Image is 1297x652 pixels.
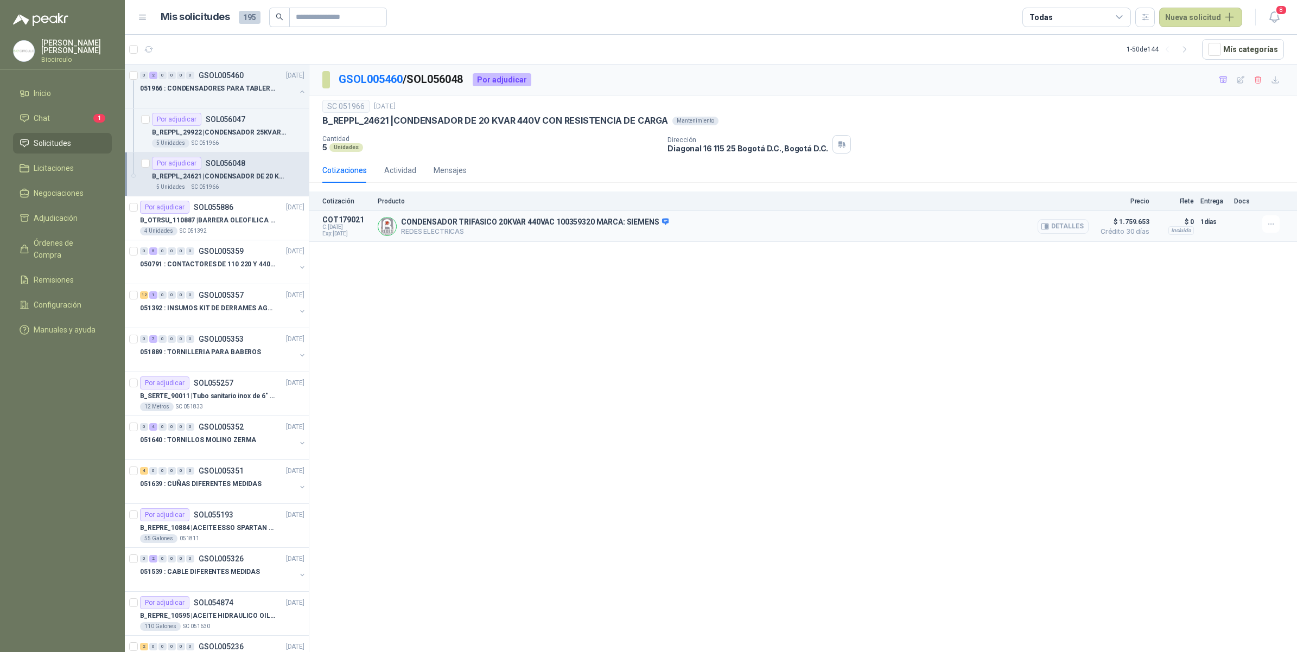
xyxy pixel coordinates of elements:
[149,467,157,475] div: 0
[34,299,81,311] span: Configuración
[140,391,275,401] p: B_SERTE_90011 | Tubo sanitario inox de 6" con ferula
[177,467,185,475] div: 0
[177,643,185,650] div: 0
[322,115,668,126] p: B_REPPL_24621 | CONDENSADOR DE 20 KVAR 440V CON RESISTENCIA DE CARGA
[140,215,275,226] p: B_OTRSU_110887 | BARRERA OLEOFILICA 3" X1.20 MTS IMPORTADO
[199,291,244,299] p: GSOL005357
[206,116,245,123] p: SOL056047
[13,83,112,104] a: Inicio
[158,72,167,79] div: 0
[140,622,181,631] div: 110 Galones
[140,552,307,587] a: 0 2 0 0 0 0 GSOL005326[DATE] 051539 : CABLE DIFERENTES MEDIDAS
[322,224,371,231] span: C: [DATE]
[286,466,304,476] p: [DATE]
[1095,197,1149,205] p: Precio
[168,291,176,299] div: 0
[1095,228,1149,235] span: Crédito 30 días
[186,291,194,299] div: 0
[199,423,244,431] p: GSOL005352
[199,643,244,650] p: GSOL005236
[34,112,50,124] span: Chat
[206,159,245,167] p: SOL056048
[194,379,233,387] p: SOL055257
[140,420,307,455] a: 0 4 0 0 0 0 GSOL005352[DATE] 051640 : TORNILLOS MOLINO ZERMA
[140,523,275,533] p: B_REPRE_10884 | ACEITE ESSO SPARTAN EP 220
[168,555,176,562] div: 0
[186,423,194,431] div: 0
[168,72,176,79] div: 0
[125,108,309,152] a: Por adjudicarSOL056047B_REPPL_29922 |CONDENSADOR 25KVAR 440Vac SIEMENS5 UnidadesSC 051966
[13,13,68,26] img: Logo peakr
[34,187,84,199] span: Negociaciones
[378,197,1089,205] p: Producto
[152,183,189,191] div: 5 Unidades
[13,183,112,203] a: Negociaciones
[140,567,260,577] p: 051539 : CABLE DIFERENTES MEDIDAS
[140,467,148,475] div: 4
[192,139,219,148] p: SC 051966
[152,157,201,170] div: Por adjudicar
[34,162,74,174] span: Licitaciones
[140,402,174,411] div: 12 Metros
[177,72,185,79] div: 0
[140,291,148,299] div: 12
[322,143,327,152] p: 5
[152,171,287,182] p: B_REPPL_24621 | CONDENSADOR DE 20 KVAR 440V CON RESISTENCIA DE CARGA
[1234,197,1256,205] p: Docs
[168,643,176,650] div: 0
[125,152,309,196] a: Por adjudicarSOL056048B_REPPL_24621 |CONDENSADOR DE 20 KVAR 440V CON RESISTENCIA DE CARGA5 Unidad...
[140,376,189,389] div: Por adjudicar
[14,41,34,61] img: Company Logo
[140,247,148,255] div: 0
[1264,8,1284,27] button: 8
[149,291,157,299] div: 1
[401,218,669,227] p: CONDENSADOR TRIFASICO 20KVAR 440VAC 100359320 MARCA: SIEMENS
[168,423,176,431] div: 0
[1095,215,1149,228] span: $ 1.759.653
[149,423,157,431] div: 4
[13,270,112,290] a: Remisiones
[180,534,199,543] p: 051811
[1127,41,1193,58] div: 1 - 50 de 144
[374,101,396,112] p: [DATE]
[140,303,275,314] p: 051392 : INSUMOS KIT DE DERRAMES AGOSTO 2025
[177,335,185,343] div: 0
[401,227,669,235] p: REDES ELECTRICAS
[140,69,307,104] a: 0 2 0 0 0 0 GSOL005460[DATE] 051966 : CONDENSADORES PARA TABLERO PRINCIPAL L1
[286,510,304,520] p: [DATE]
[286,554,304,564] p: [DATE]
[41,39,112,54] p: [PERSON_NAME] [PERSON_NAME]
[140,201,189,214] div: Por adjudicar
[339,73,403,86] a: GSOL005460
[1156,197,1194,205] p: Flete
[286,378,304,388] p: [DATE]
[158,555,167,562] div: 0
[322,100,370,113] div: SC 051966
[168,247,176,255] div: 0
[194,511,233,519] p: SOL055193
[125,504,309,548] a: Por adjudicarSOL055193[DATE] B_REPRE_10884 |ACEITE ESSO SPARTAN EP 22055 Galones051811
[322,135,659,143] p: Cantidad
[152,139,189,148] div: 5 Unidades
[152,127,287,138] p: B_REPPL_29922 | CONDENSADOR 25KVAR 440Vac SIEMENS
[378,218,396,235] img: Company Logo
[199,335,244,343] p: GSOL005353
[140,423,148,431] div: 0
[13,208,112,228] a: Adjudicación
[276,13,283,21] span: search
[199,555,244,562] p: GSOL005326
[286,71,304,81] p: [DATE]
[34,237,101,261] span: Órdenes de Compra
[177,247,185,255] div: 0
[140,72,148,79] div: 0
[41,56,112,63] p: Biocirculo
[158,247,167,255] div: 0
[192,183,219,191] p: SC 051966
[1159,8,1242,27] button: Nueva solicitud
[158,643,167,650] div: 0
[34,274,74,286] span: Remisiones
[239,11,260,24] span: 195
[286,246,304,257] p: [DATE]
[177,423,185,431] div: 0
[434,164,467,176] div: Mensajes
